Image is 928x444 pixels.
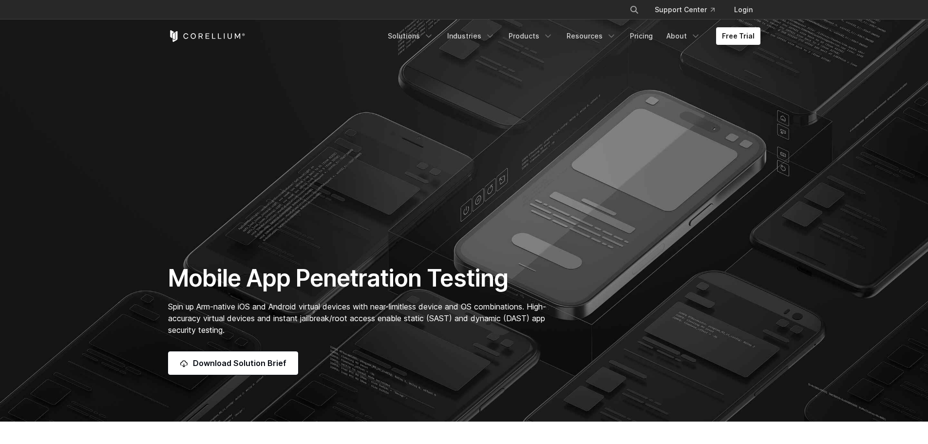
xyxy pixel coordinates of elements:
button: Search [625,1,643,19]
div: Navigation Menu [382,27,760,45]
a: Download Solution Brief [168,351,298,375]
div: Navigation Menu [618,1,760,19]
a: About [661,27,706,45]
a: Pricing [624,27,659,45]
a: Login [726,1,760,19]
a: Resources [561,27,622,45]
a: Solutions [382,27,439,45]
a: Support Center [647,1,722,19]
a: Industries [441,27,501,45]
span: Spin up Arm-native iOS and Android virtual devices with near-limitless device and OS combinations... [168,302,546,335]
a: Products [503,27,559,45]
a: Free Trial [716,27,760,45]
span: Download Solution Brief [193,357,286,369]
a: Corellium Home [168,30,246,42]
h1: Mobile App Penetration Testing [168,264,556,293]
